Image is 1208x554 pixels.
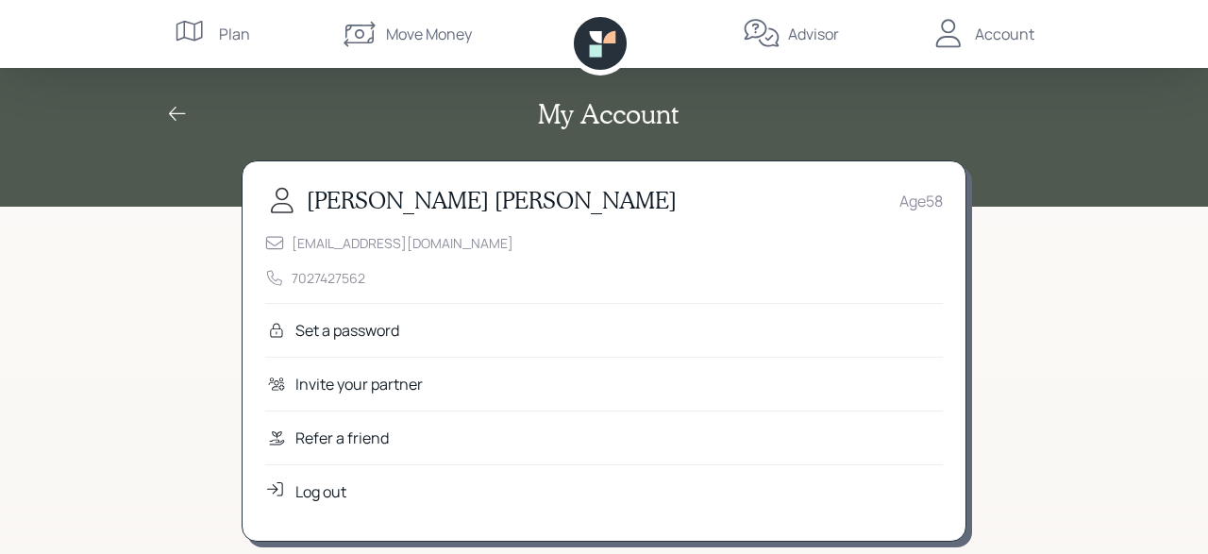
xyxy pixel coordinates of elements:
[295,373,423,395] div: Invite your partner
[295,319,399,342] div: Set a password
[295,480,346,503] div: Log out
[307,187,677,214] h3: [PERSON_NAME] [PERSON_NAME]
[292,233,513,253] div: [EMAIL_ADDRESS][DOMAIN_NAME]
[788,23,839,45] div: Advisor
[386,23,472,45] div: Move Money
[219,23,250,45] div: Plan
[975,23,1034,45] div: Account
[899,190,943,212] div: Age 58
[292,268,365,288] div: 7027427562
[295,427,389,449] div: Refer a friend
[538,98,679,130] h2: My Account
